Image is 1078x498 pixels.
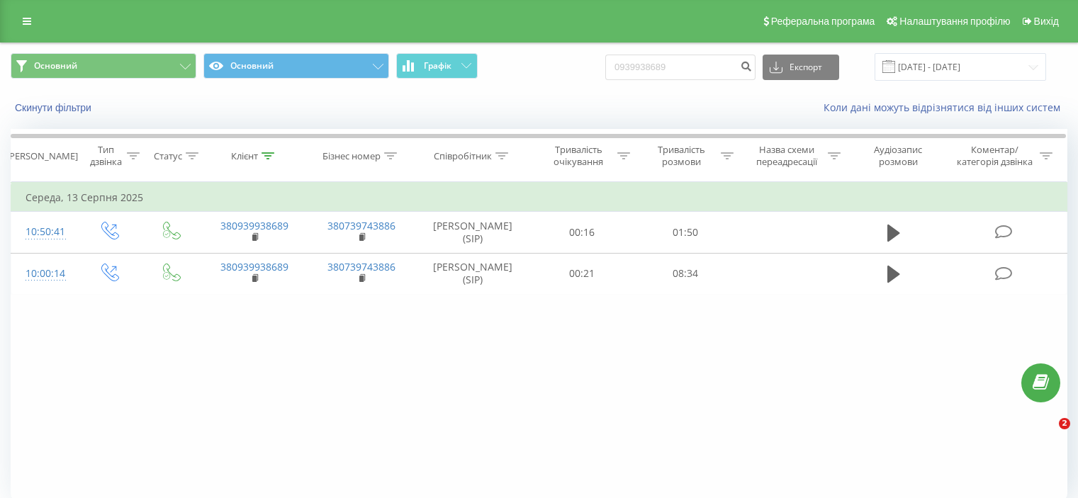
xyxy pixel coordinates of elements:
[220,260,288,273] a: 380939938689
[203,53,389,79] button: Основний
[424,61,451,71] span: Графік
[1034,16,1059,27] span: Вихід
[824,101,1067,114] a: Коли дані можуть відрізнятися вiд інших систем
[396,53,478,79] button: Графік
[6,150,78,162] div: [PERSON_NAME]
[763,55,839,80] button: Експорт
[415,212,531,253] td: [PERSON_NAME] (SIP)
[26,260,63,288] div: 10:00:14
[634,212,736,253] td: 01:50
[1059,418,1070,429] span: 2
[646,144,717,168] div: Тривалість розмови
[11,183,1067,212] td: Середа, 13 Серпня 2025
[544,144,614,168] div: Тривалість очікування
[231,150,258,162] div: Клієнт
[327,219,395,232] a: 380739743886
[89,144,123,168] div: Тип дзвінка
[34,60,77,72] span: Основний
[634,253,736,294] td: 08:34
[899,16,1010,27] span: Налаштування профілю
[322,150,381,162] div: Бізнес номер
[327,260,395,273] a: 380739743886
[11,101,99,114] button: Скинути фільтри
[154,150,182,162] div: Статус
[531,253,634,294] td: 00:21
[857,144,940,168] div: Аудіозапис розмови
[1030,418,1064,452] iframe: Intercom live chat
[605,55,756,80] input: Пошук за номером
[220,219,288,232] a: 380939938689
[771,16,875,27] span: Реферальна програма
[415,253,531,294] td: [PERSON_NAME] (SIP)
[953,144,1036,168] div: Коментар/категорія дзвінка
[11,53,196,79] button: Основний
[531,212,634,253] td: 00:16
[434,150,492,162] div: Співробітник
[750,144,824,168] div: Назва схеми переадресації
[26,218,63,246] div: 10:50:41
